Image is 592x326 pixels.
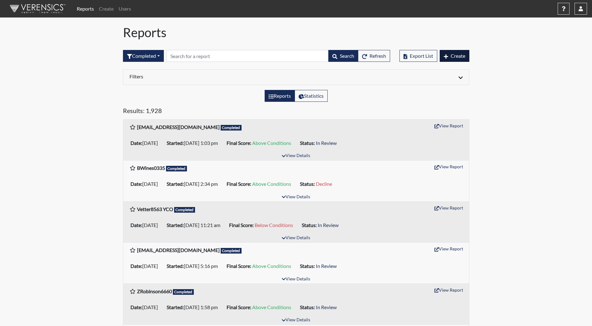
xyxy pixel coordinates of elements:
[432,285,466,295] button: View Report
[340,53,354,59] span: Search
[128,302,164,312] li: [DATE]
[279,234,313,242] button: View Details
[137,124,220,130] b: [EMAIL_ADDRESS][DOMAIN_NAME]
[128,261,164,271] li: [DATE]
[252,304,291,310] span: Above Conditions
[328,50,358,62] button: Search
[318,222,339,228] span: In Review
[137,206,173,212] b: Vetter8563 YCO
[130,181,142,187] b: Date:
[279,193,313,201] button: View Details
[410,53,433,59] span: Export List
[399,50,437,62] button: Export List
[96,2,116,15] a: Create
[128,138,164,148] li: [DATE]
[174,207,195,213] span: Completed
[279,316,313,324] button: View Details
[432,162,466,171] button: View Report
[123,107,469,117] h5: Results: 1,928
[300,304,315,310] b: Status:
[74,2,96,15] a: Reports
[295,90,328,102] label: View statistics about completed interviews
[128,220,164,230] li: [DATE]
[130,304,142,310] b: Date:
[123,50,164,62] button: Completed
[432,203,466,213] button: View Report
[265,90,295,102] label: View the list of reports
[369,53,386,59] span: Refresh
[316,181,332,187] span: Decline
[227,140,251,146] b: Final Score:
[167,263,184,269] b: Started:
[432,244,466,254] button: View Report
[358,50,390,62] button: Refresh
[125,73,467,81] div: Click to expand/collapse filters
[164,261,224,271] li: [DATE] 5:16 pm
[255,222,293,228] span: Below Conditions
[252,263,291,269] span: Above Conditions
[167,222,184,228] b: Started:
[167,304,184,310] b: Started:
[130,263,142,269] b: Date:
[432,121,466,131] button: View Report
[164,302,224,312] li: [DATE] 1:58 pm
[167,181,184,187] b: Started:
[227,304,251,310] b: Final Score:
[451,53,465,59] span: Create
[229,222,254,228] b: Final Score:
[440,50,469,62] button: Create
[300,263,315,269] b: Status:
[164,138,224,148] li: [DATE] 1:03 pm
[279,152,313,160] button: View Details
[130,140,142,146] b: Date:
[123,50,164,62] div: Filter by interview status
[166,166,187,171] span: Completed
[164,220,227,230] li: [DATE] 11:21 am
[316,304,337,310] span: In Review
[167,140,184,146] b: Started:
[302,222,317,228] b: Status:
[316,263,337,269] span: In Review
[116,2,134,15] a: Users
[137,165,165,171] b: BWines0335
[279,275,313,284] button: View Details
[128,179,164,189] li: [DATE]
[166,50,329,62] input: Search by Registration ID, Interview Number, or Investigation Name.
[316,140,337,146] span: In Review
[300,140,315,146] b: Status:
[130,73,291,79] h6: Filters
[164,179,224,189] li: [DATE] 2:34 pm
[137,288,172,294] b: ZRobinson6660
[137,247,220,253] b: [EMAIL_ADDRESS][DOMAIN_NAME]
[130,222,142,228] b: Date:
[173,289,194,295] span: Completed
[227,263,251,269] b: Final Score:
[221,125,242,131] span: Completed
[252,140,291,146] span: Above Conditions
[221,248,242,254] span: Completed
[300,181,315,187] b: Status:
[227,181,251,187] b: Final Score:
[123,25,469,40] h1: Reports
[252,181,291,187] span: Above Conditions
